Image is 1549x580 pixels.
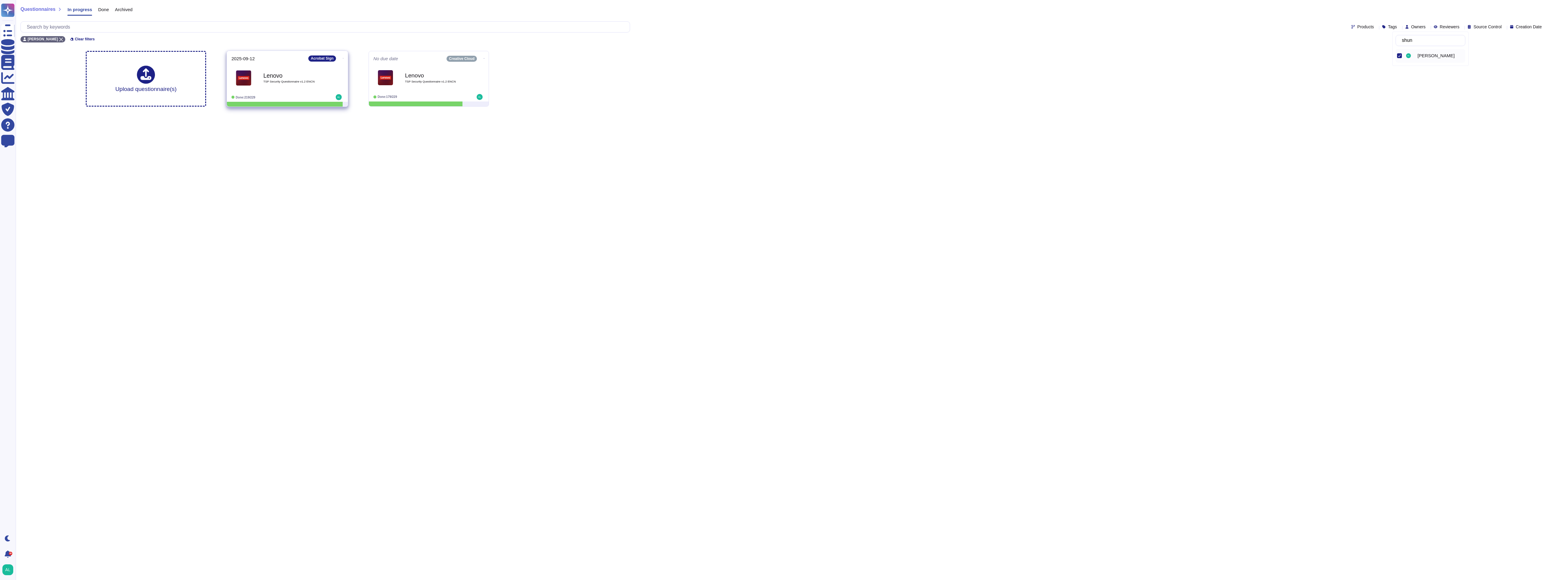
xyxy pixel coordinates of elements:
[263,73,324,78] b: Lenovo
[1418,53,1463,58] div: Shun Almon
[1473,25,1501,29] span: Source Control
[98,7,109,12] span: Done
[1399,35,1465,46] input: Search by keywords
[1357,25,1374,29] span: Products
[378,95,397,98] span: Done: 179/229
[28,37,58,41] span: [PERSON_NAME]
[9,552,12,555] div: 9+
[115,66,177,92] div: Upload questionnaire(s)
[67,7,92,12] span: In progress
[447,56,477,62] div: Creative Cloud
[1440,25,1459,29] span: Reviewers
[263,80,324,83] span: TSP Security Questionnaire v1.2 ENCN
[1,563,17,576] button: user
[405,73,465,78] b: Lenovo
[236,95,255,99] span: Done: 219/229
[1388,25,1397,29] span: Tags
[1516,25,1542,29] span: Creation Date
[477,94,483,100] img: user
[1406,53,1411,58] img: user
[1411,25,1426,29] span: Owners
[20,7,55,12] span: Questionnaires
[405,80,465,83] span: TSP Security Questionnaire v1.2 ENCN
[373,56,398,61] span: No due date
[231,56,255,61] span: 2025-09-12
[1405,52,1415,59] div: Shun Almon
[236,70,251,86] img: Logo
[378,70,393,85] img: Logo
[1405,49,1465,63] div: Shun Almon
[336,94,342,100] img: user
[2,564,13,575] img: user
[75,37,95,41] span: Clear filters
[115,7,132,12] span: Archived
[1418,53,1455,58] span: [PERSON_NAME]
[24,22,630,32] input: Search by keywords
[308,55,336,61] div: Acrobat Sign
